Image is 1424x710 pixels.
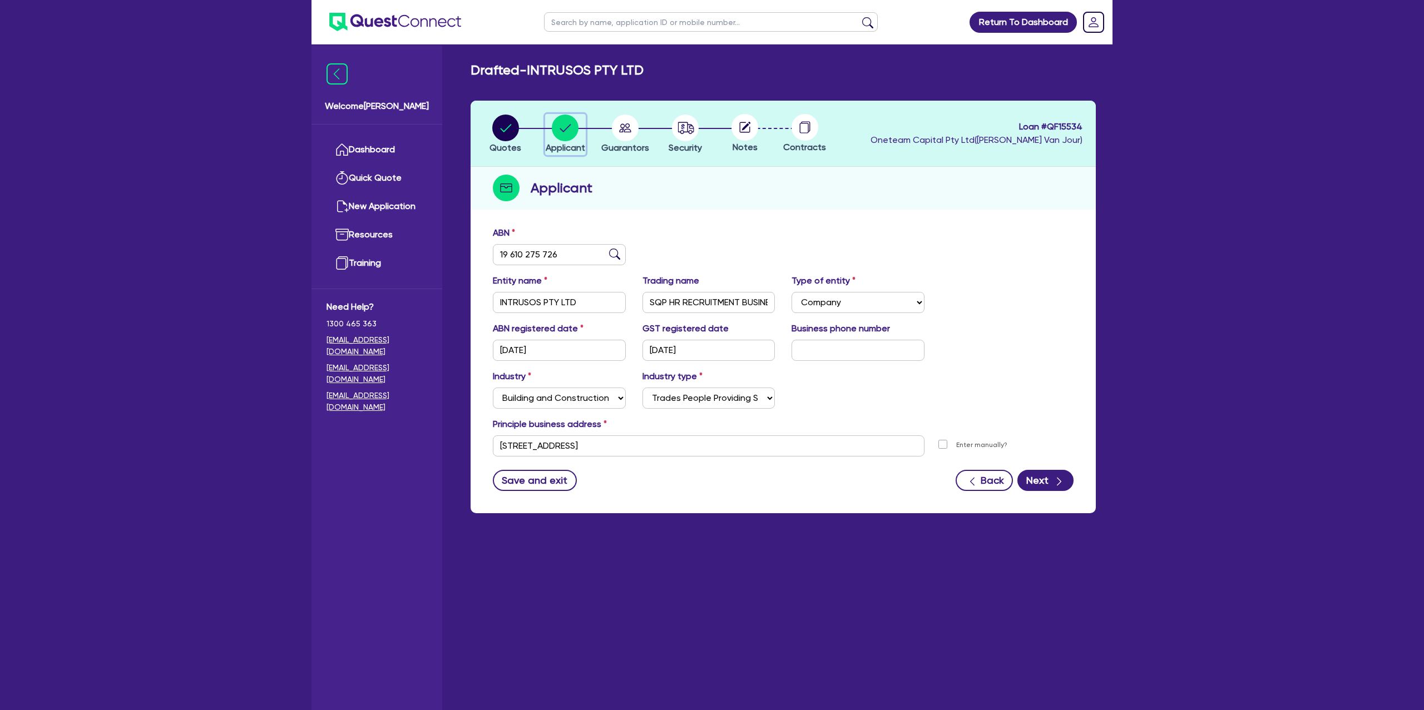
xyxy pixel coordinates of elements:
[327,164,427,192] a: Quick Quote
[327,300,427,314] span: Need Help?
[327,362,427,385] a: [EMAIL_ADDRESS][DOMAIN_NAME]
[1017,470,1074,491] button: Next
[493,470,577,491] button: Save and exit
[493,340,626,361] input: DD / MM / YYYY
[327,192,427,221] a: New Application
[956,470,1013,491] button: Back
[335,228,349,241] img: resources
[733,142,758,152] span: Notes
[601,114,650,155] button: Guarantors
[544,12,878,32] input: Search by name, application ID or mobile number...
[335,171,349,185] img: quick-quote
[489,114,522,155] button: Quotes
[871,135,1082,145] span: Oneteam Capital Pty Ltd ( [PERSON_NAME] Van Jour )
[329,13,461,31] img: quest-connect-logo-blue
[327,249,427,277] a: Training
[970,12,1077,33] a: Return To Dashboard
[493,370,531,383] label: Industry
[327,318,427,330] span: 1300 465 363
[327,221,427,249] a: Resources
[327,136,427,164] a: Dashboard
[668,114,703,155] button: Security
[609,249,620,260] img: abn-lookup icon
[335,200,349,213] img: new-application
[545,114,586,155] button: Applicant
[792,274,856,287] label: Type of entity
[327,390,427,413] a: [EMAIL_ADDRESS][DOMAIN_NAME]
[601,142,649,153] span: Guarantors
[335,256,349,270] img: training
[471,62,644,78] h2: Drafted - INTRUSOS PTY LTD
[327,334,427,358] a: [EMAIL_ADDRESS][DOMAIN_NAME]
[325,100,429,113] span: Welcome [PERSON_NAME]
[783,142,826,152] span: Contracts
[493,175,520,201] img: step-icon
[792,322,890,335] label: Business phone number
[642,340,775,361] input: DD / MM / YYYY
[493,418,607,431] label: Principle business address
[642,274,699,287] label: Trading name
[489,142,521,153] span: Quotes
[546,142,585,153] span: Applicant
[669,142,702,153] span: Security
[956,440,1007,450] label: Enter manually?
[531,178,592,198] h2: Applicant
[1079,8,1108,37] a: Dropdown toggle
[642,370,703,383] label: Industry type
[327,63,348,85] img: icon-menu-close
[493,274,547,287] label: Entity name
[493,226,515,240] label: ABN
[493,322,584,335] label: ABN registered date
[642,322,729,335] label: GST registered date
[871,120,1082,133] span: Loan # QF15534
